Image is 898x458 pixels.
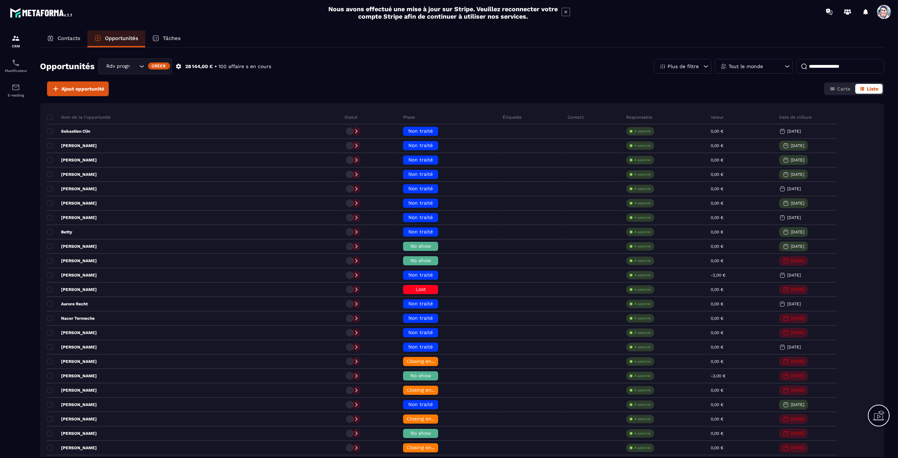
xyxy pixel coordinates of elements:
[10,6,73,19] img: logo
[791,359,804,364] p: [DATE]
[47,402,97,407] p: [PERSON_NAME]
[47,172,97,177] p: [PERSON_NAME]
[711,431,723,436] p: 0,00 €
[87,31,145,47] a: Opportunités
[711,215,723,220] p: 0,00 €
[40,59,95,73] h2: Opportunités
[791,143,804,148] p: [DATE]
[791,431,804,436] p: [DATE]
[40,31,87,47] a: Contacts
[2,69,30,73] p: Planificateur
[219,63,271,70] p: 100 affaire s en cours
[47,128,90,134] p: Sebastien Clin
[634,215,651,220] p: À associe
[791,230,804,234] p: [DATE]
[791,373,804,378] p: [DATE]
[711,273,725,278] p: -2,00 €
[47,186,97,192] p: [PERSON_NAME]
[634,129,651,134] p: À associe
[98,58,172,74] div: Search for option
[729,64,763,69] p: Tout le monde
[47,244,97,249] p: [PERSON_NAME]
[47,114,110,120] p: Nom de la l'opportunité
[105,62,130,70] span: Rdv programmé
[47,445,97,451] p: [PERSON_NAME]
[2,53,30,78] a: schedulerschedulerPlanificateur
[837,86,850,92] span: Carte
[634,273,651,278] p: À associe
[787,345,801,350] p: [DATE]
[12,34,20,42] img: formation
[634,201,651,206] p: À associe
[634,330,651,335] p: À associe
[410,373,431,378] span: No show
[47,373,97,379] p: [PERSON_NAME]
[47,81,109,96] button: Ajout opportunité
[791,402,804,407] p: [DATE]
[408,344,433,350] span: Non traité
[410,258,431,263] span: No show
[634,373,651,378] p: À associe
[634,230,651,234] p: À associe
[634,402,651,407] p: À associe
[47,431,97,436] p: [PERSON_NAME]
[408,200,433,206] span: Non traité
[711,316,723,321] p: 0,00 €
[408,128,433,134] span: Non traité
[215,63,217,70] p: •
[408,186,433,191] span: Non traité
[503,114,522,120] p: Étiquette
[791,330,804,335] p: [DATE]
[408,330,433,335] span: Non traité
[634,359,651,364] p: À associe
[787,273,801,278] p: [DATE]
[634,388,651,393] p: À associe
[711,172,723,177] p: 0,00 €
[408,272,433,278] span: Non traité
[711,143,723,148] p: 0,00 €
[711,388,723,393] p: 0,00 €
[148,62,170,69] div: Créer
[47,258,97,264] p: [PERSON_NAME]
[407,445,447,450] span: Closing en cours
[47,215,97,220] p: [PERSON_NAME]
[711,287,723,292] p: 0,00 €
[626,114,652,120] p: Responsable
[711,301,723,306] p: 0,00 €
[791,287,804,292] p: [DATE]
[634,143,651,148] p: À associe
[634,417,651,422] p: À associe
[47,359,97,364] p: [PERSON_NAME]
[791,445,804,450] p: [DATE]
[403,114,415,120] p: Phase
[145,31,188,47] a: Tâches
[787,129,801,134] p: [DATE]
[2,78,30,102] a: emailemailE-mailing
[711,345,723,350] p: 0,00 €
[47,330,97,336] p: [PERSON_NAME]
[634,287,651,292] p: À associe
[47,287,97,292] p: [PERSON_NAME]
[408,157,433,162] span: Non traité
[711,373,725,378] p: -3,00 €
[711,129,723,134] p: 0,00 €
[634,244,651,249] p: À associe
[711,158,723,162] p: 0,00 €
[634,258,651,263] p: À associe
[47,143,97,148] p: [PERSON_NAME]
[410,243,431,249] span: No show
[787,301,801,306] p: [DATE]
[711,244,723,249] p: 0,00 €
[47,387,97,393] p: [PERSON_NAME]
[47,200,97,206] p: [PERSON_NAME]
[791,244,804,249] p: [DATE]
[185,63,213,70] p: 28 144,00 €
[791,258,804,263] p: [DATE]
[791,201,804,206] p: [DATE]
[47,157,97,163] p: [PERSON_NAME]
[634,316,651,321] p: À associe
[791,316,804,321] p: [DATE]
[344,114,357,120] p: Statut
[12,83,20,92] img: email
[711,417,723,422] p: 0,00 €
